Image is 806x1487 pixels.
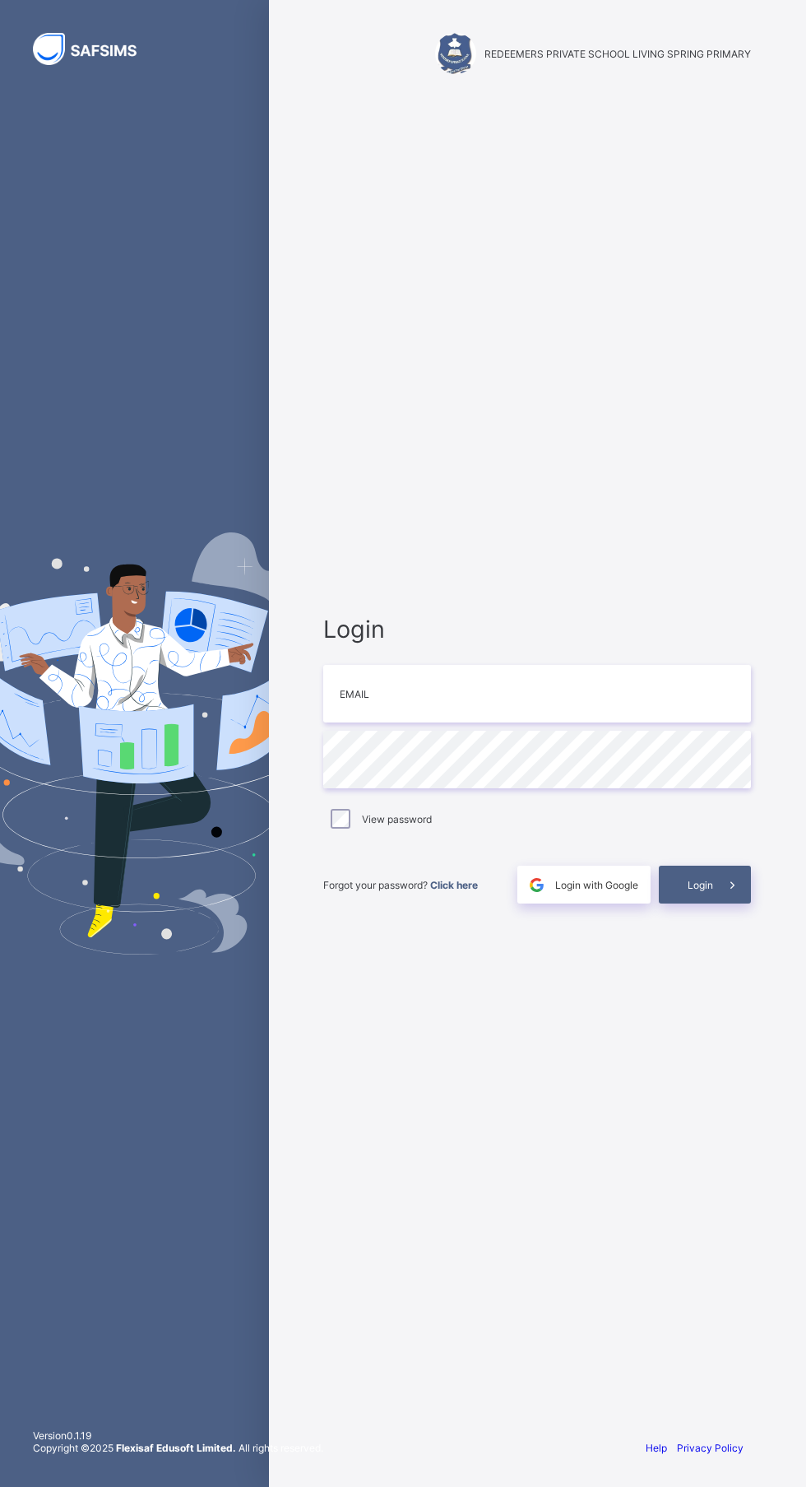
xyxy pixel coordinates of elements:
[116,1442,236,1454] strong: Flexisaf Edusoft Limited.
[33,1442,323,1454] span: Copyright © 2025 All rights reserved.
[323,615,751,644] span: Login
[484,48,751,60] span: REDEEMERS PRIVATE SCHOOL LIVING SPRING PRIMARY
[527,876,546,895] img: google.396cfc9801f0270233282035f929180a.svg
[688,879,713,891] span: Login
[677,1442,743,1454] a: Privacy Policy
[430,879,478,891] a: Click here
[646,1442,667,1454] a: Help
[33,1429,323,1442] span: Version 0.1.19
[555,879,638,891] span: Login with Google
[33,33,156,65] img: SAFSIMS Logo
[323,879,478,891] span: Forgot your password?
[362,813,432,825] label: View password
